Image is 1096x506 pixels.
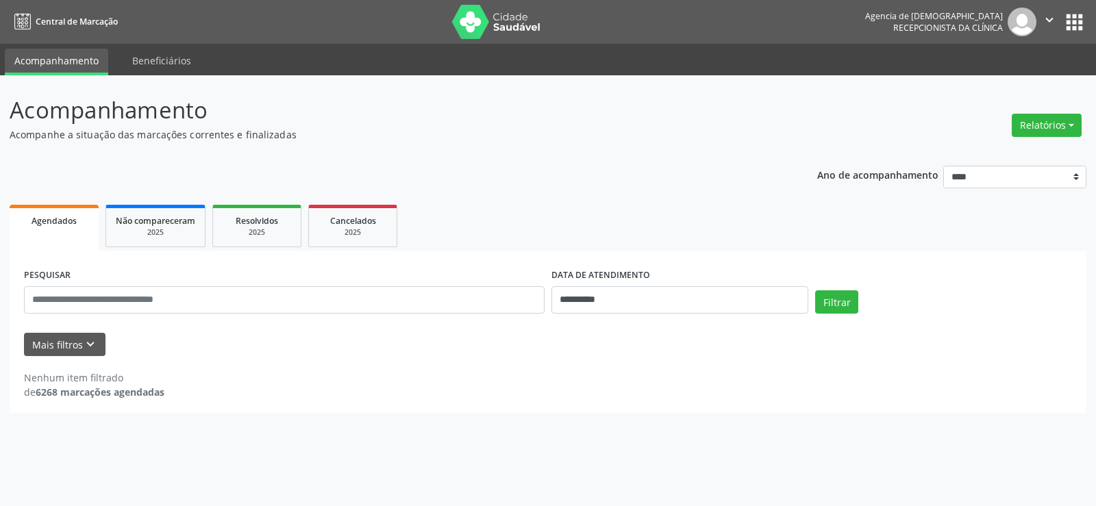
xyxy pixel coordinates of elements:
div: 2025 [319,227,387,238]
div: Agencia de [DEMOGRAPHIC_DATA] [865,10,1003,22]
label: PESQUISAR [24,265,71,286]
a: Beneficiários [123,49,201,73]
span: Resolvidos [236,215,278,227]
a: Central de Marcação [10,10,118,33]
span: Recepcionista da clínica [893,22,1003,34]
div: de [24,385,164,399]
span: Central de Marcação [36,16,118,27]
i: keyboard_arrow_down [83,337,98,352]
img: img [1008,8,1036,36]
button: Filtrar [815,290,858,314]
a: Acompanhamento [5,49,108,75]
div: 2025 [116,227,195,238]
p: Acompanhamento [10,93,763,127]
span: Agendados [32,215,77,227]
button: Relatórios [1012,114,1082,137]
p: Acompanhe a situação das marcações correntes e finalizadas [10,127,763,142]
span: Cancelados [330,215,376,227]
div: Nenhum item filtrado [24,370,164,385]
span: Não compareceram [116,215,195,227]
button:  [1036,8,1062,36]
div: 2025 [223,227,291,238]
label: DATA DE ATENDIMENTO [551,265,650,286]
button: apps [1062,10,1086,34]
p: Ano de acompanhamento [817,166,938,183]
button: Mais filtroskeyboard_arrow_down [24,333,105,357]
i:  [1042,12,1057,27]
strong: 6268 marcações agendadas [36,385,164,399]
